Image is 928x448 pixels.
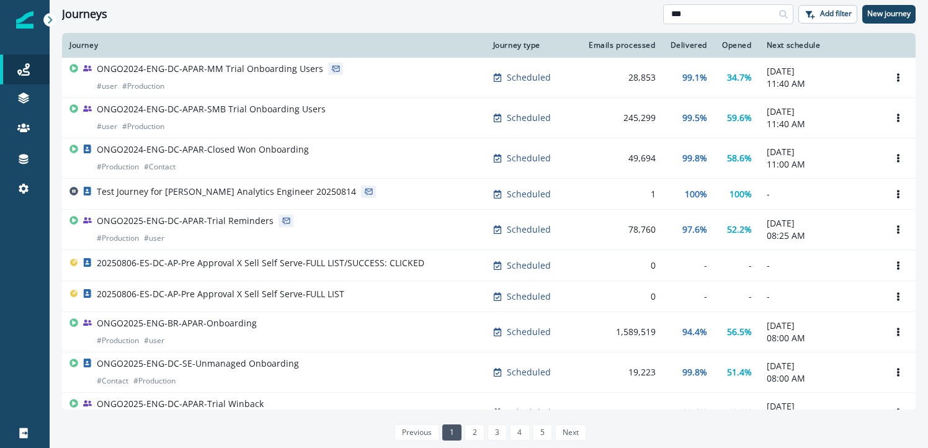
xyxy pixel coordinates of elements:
a: ONGO2025-ENG-DC-APAR-Trial Reminders#Production#userScheduled78,76097.6%52.2%[DATE]08:25 AMOptions [62,210,916,250]
p: 99.1% [682,71,707,84]
a: Page 4 [510,424,529,441]
p: - [767,188,873,200]
p: 49.9% [727,406,752,419]
p: Scheduled [507,188,551,200]
p: Test Journey for [PERSON_NAME] Analytics Engineer 20250814 [97,186,356,198]
p: # Production [122,120,164,133]
p: ONGO2025-ENG-DC-SE-Unmanaged Onboarding [97,357,299,370]
div: 245,299 [584,112,655,124]
p: Scheduled [507,366,551,379]
a: 20250806-ES-DC-AP-Pre Approval X Sell Self Serve-FULL LIST/SUCCESS: CLICKEDScheduled0---Options [62,250,916,281]
a: ONGO2024-ENG-DC-APAR-SMB Trial Onboarding Users#user#ProductionScheduled245,29999.5%59.6%[DATE]11... [62,98,916,138]
p: 20250806-ES-DC-AP-Pre Approval X Sell Self Serve-FULL LIST/SUCCESS: CLICKED [97,257,424,269]
div: 49,694 [584,152,655,164]
p: Scheduled [507,71,551,84]
button: Options [888,256,908,275]
div: Next schedule [767,40,873,50]
div: - [722,290,752,303]
p: - [767,290,873,303]
p: ONGO2025-ENG-DC-APAR-Trial Winback [97,398,264,410]
p: # Production [97,334,139,347]
p: 51.4% [727,366,752,379]
button: Options [888,403,908,422]
img: Inflection [16,11,33,29]
button: Options [888,287,908,306]
p: Add filter [820,9,852,18]
p: # user [97,80,117,92]
div: 78,760 [584,223,655,236]
p: [DATE] [767,146,873,158]
p: 08:00 AM [767,332,873,344]
p: [DATE] [767,65,873,78]
p: Scheduled [507,290,551,303]
p: 56.5% [727,326,752,338]
p: # Production [122,80,164,92]
div: 1 [584,188,655,200]
p: # user [144,232,164,244]
button: Options [888,363,908,382]
a: ONGO2025-ENG-BR-APAR-Onboarding#Production#userScheduled1,589,51994.4%56.5%[DATE]08:00 AMOptions [62,312,916,352]
p: New journey [867,9,911,18]
p: [DATE] [767,105,873,118]
div: 1,589,519 [584,326,655,338]
button: Options [888,68,908,87]
button: New journey [862,5,916,24]
p: 11:00 AM [767,158,873,171]
p: # user [144,334,164,347]
div: 80,404 [584,406,655,419]
p: [DATE] [767,360,873,372]
a: Next page [555,424,586,441]
button: Add filter [798,5,857,24]
p: 59.6% [727,112,752,124]
div: Delivered [671,40,707,50]
p: ONGO2024-ENG-DC-APAR-SMB Trial Onboarding Users [97,103,326,115]
p: Scheduled [507,152,551,164]
p: 58.6% [727,152,752,164]
div: 28,853 [584,71,655,84]
a: Page 1 is your current page [442,424,462,441]
p: ONGO2024-ENG-DC-APAR-MM Trial Onboarding Users [97,63,323,75]
p: 34.7% [727,71,752,84]
div: Emails processed [584,40,655,50]
p: 52.2% [727,223,752,236]
p: 100% [729,188,752,200]
div: - [722,259,752,272]
div: - [671,259,707,272]
a: ONGO2024-ENG-DC-APAR-MM Trial Onboarding Users#user#ProductionScheduled28,85399.1%34.7%[DATE]11:4... [62,58,916,98]
p: 11:40 AM [767,118,873,130]
a: ONGO2025-ENG-DC-SE-Unmanaged Onboarding#Contact#ProductionScheduled19,22399.8%51.4%[DATE]08:00 AM... [62,352,916,393]
div: 19,223 [584,366,655,379]
p: 08:00 AM [767,372,873,385]
a: 20250806-ES-DC-AP-Pre Approval X Sell Self Serve-FULL LISTScheduled0---Options [62,281,916,312]
p: Scheduled [507,223,551,236]
p: 99.5% [682,112,707,124]
p: [DATE] [767,217,873,230]
button: Options [888,109,908,127]
ul: Pagination [391,424,587,441]
a: ONGO2025-ENG-DC-APAR-Trial Winback#user#ProductionScheduled80,40499.6%49.9%[DATE]07:25 AMOptions [62,393,916,433]
p: ONGO2024-ENG-DC-APAR-Closed Won Onboarding [97,143,309,156]
button: Options [888,323,908,341]
p: 99.8% [682,366,707,379]
button: Options [888,220,908,239]
p: # Contact [97,375,128,387]
a: Page 3 [488,424,507,441]
p: 20250806-ES-DC-AP-Pre Approval X Sell Self Serve-FULL LIST [97,288,344,300]
p: # Production [97,232,139,244]
p: 94.4% [682,326,707,338]
a: Page 2 [465,424,484,441]
p: ONGO2025-ENG-DC-APAR-Trial Reminders [97,215,274,227]
a: ONGO2024-ENG-DC-APAR-Closed Won Onboarding#Production#ContactScheduled49,69499.8%58.6%[DATE]11:00... [62,138,916,179]
div: Journey [69,40,478,50]
div: Opened [722,40,752,50]
p: Scheduled [507,259,551,272]
p: - [767,259,873,272]
p: # user [97,120,117,133]
p: 99.8% [682,152,707,164]
p: # Contact [144,161,176,173]
p: 100% [685,188,707,200]
div: 0 [584,259,655,272]
p: Scheduled [507,326,551,338]
p: 97.6% [682,223,707,236]
p: 99.6% [682,406,707,419]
